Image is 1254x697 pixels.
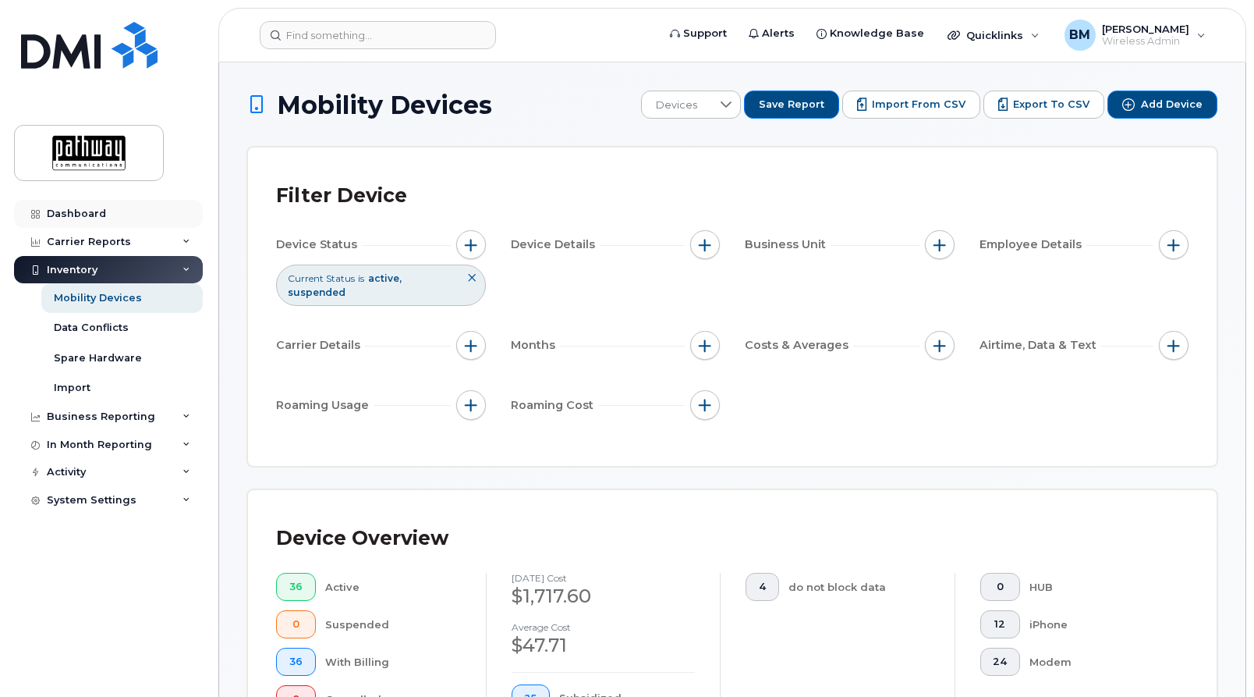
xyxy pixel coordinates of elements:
[1141,98,1203,112] span: Add Device
[993,618,1007,631] span: 12
[979,337,1101,354] span: Airtime, Data & Text
[642,91,711,119] span: Devices
[511,236,600,253] span: Device Details
[358,272,364,285] span: is
[979,236,1086,253] span: Employee Details
[325,610,461,638] div: Suspended
[993,656,1007,668] span: 24
[512,622,696,632] h4: Average cost
[289,656,303,668] span: 36
[325,573,461,601] div: Active
[276,518,448,559] div: Device Overview
[1029,573,1164,601] div: HUB
[842,91,980,119] button: Import from CSV
[288,272,355,285] span: Current Status
[512,573,696,583] h4: [DATE] cost
[993,581,1007,593] span: 0
[276,648,316,676] button: 36
[1013,98,1089,112] span: Export to CSV
[276,397,374,414] span: Roaming Usage
[744,91,839,119] button: Save Report
[325,648,461,676] div: With Billing
[289,618,303,631] span: 0
[980,573,1021,601] button: 0
[759,581,766,593] span: 4
[512,632,696,659] div: $47.71
[511,337,560,354] span: Months
[1107,91,1217,119] button: Add Device
[745,236,831,253] span: Business Unit
[872,98,965,112] span: Import from CSV
[1029,648,1164,676] div: Modem
[276,610,316,638] button: 0
[276,573,316,601] button: 36
[983,91,1104,119] button: Export to CSV
[980,648,1021,676] button: 24
[745,337,853,354] span: Costs & Averages
[746,573,779,601] button: 4
[511,397,598,414] span: Roaming Cost
[512,583,696,610] div: $1,717.60
[368,272,402,284] span: active
[759,98,824,112] span: Save Report
[980,610,1021,638] button: 12
[1029,610,1164,638] div: iPhone
[276,176,407,216] div: Filter Device
[276,337,365,354] span: Carrier Details
[289,581,303,593] span: 36
[276,236,362,253] span: Device Status
[288,286,345,298] span: suspended
[277,91,492,119] span: Mobility Devices
[788,573,930,601] div: do not block data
